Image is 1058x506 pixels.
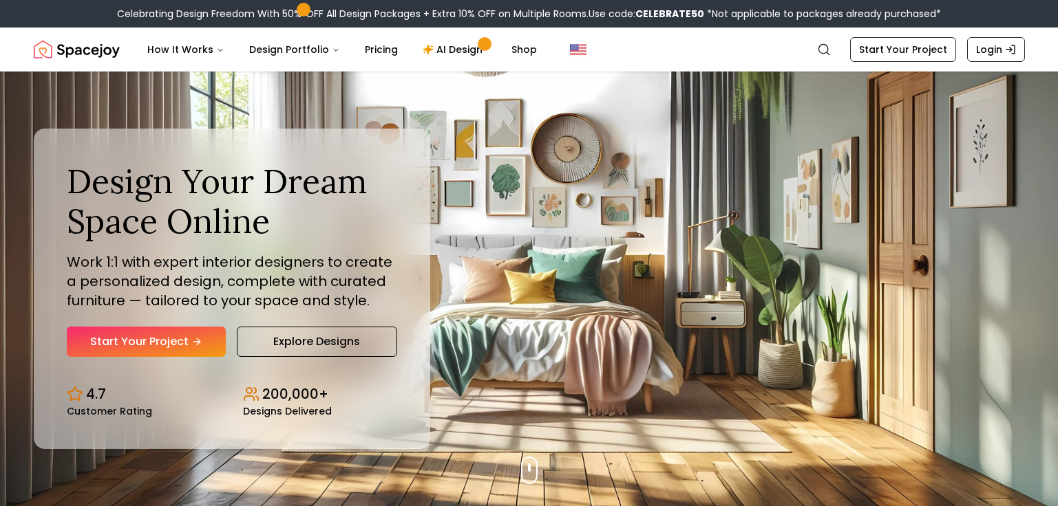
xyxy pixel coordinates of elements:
div: Design stats [67,373,397,416]
h1: Design Your Dream Space Online [67,162,397,241]
p: Work 1:1 with expert interior designers to create a personalized design, complete with curated fu... [67,252,397,310]
a: Login [967,37,1025,62]
small: Customer Rating [67,406,152,416]
img: United States [570,41,586,58]
p: 4.7 [86,384,106,404]
nav: Global [34,27,1025,71]
a: Pricing [354,36,409,63]
div: Celebrating Design Freedom With 50% OFF All Design Packages + Extra 10% OFF on Multiple Rooms. [117,7,941,21]
span: *Not applicable to packages already purchased* [704,7,941,21]
a: Spacejoy [34,36,120,63]
img: Spacejoy Logo [34,36,120,63]
a: AI Design [412,36,498,63]
button: Design Portfolio [238,36,351,63]
button: How It Works [136,36,235,63]
p: 200,000+ [262,384,328,404]
b: CELEBRATE50 [635,7,704,21]
nav: Main [136,36,548,63]
a: Shop [500,36,548,63]
a: Start Your Project [67,327,226,357]
span: Use code: [589,7,704,21]
a: Explore Designs [237,327,397,357]
a: Start Your Project [850,37,956,62]
small: Designs Delivered [243,406,332,416]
